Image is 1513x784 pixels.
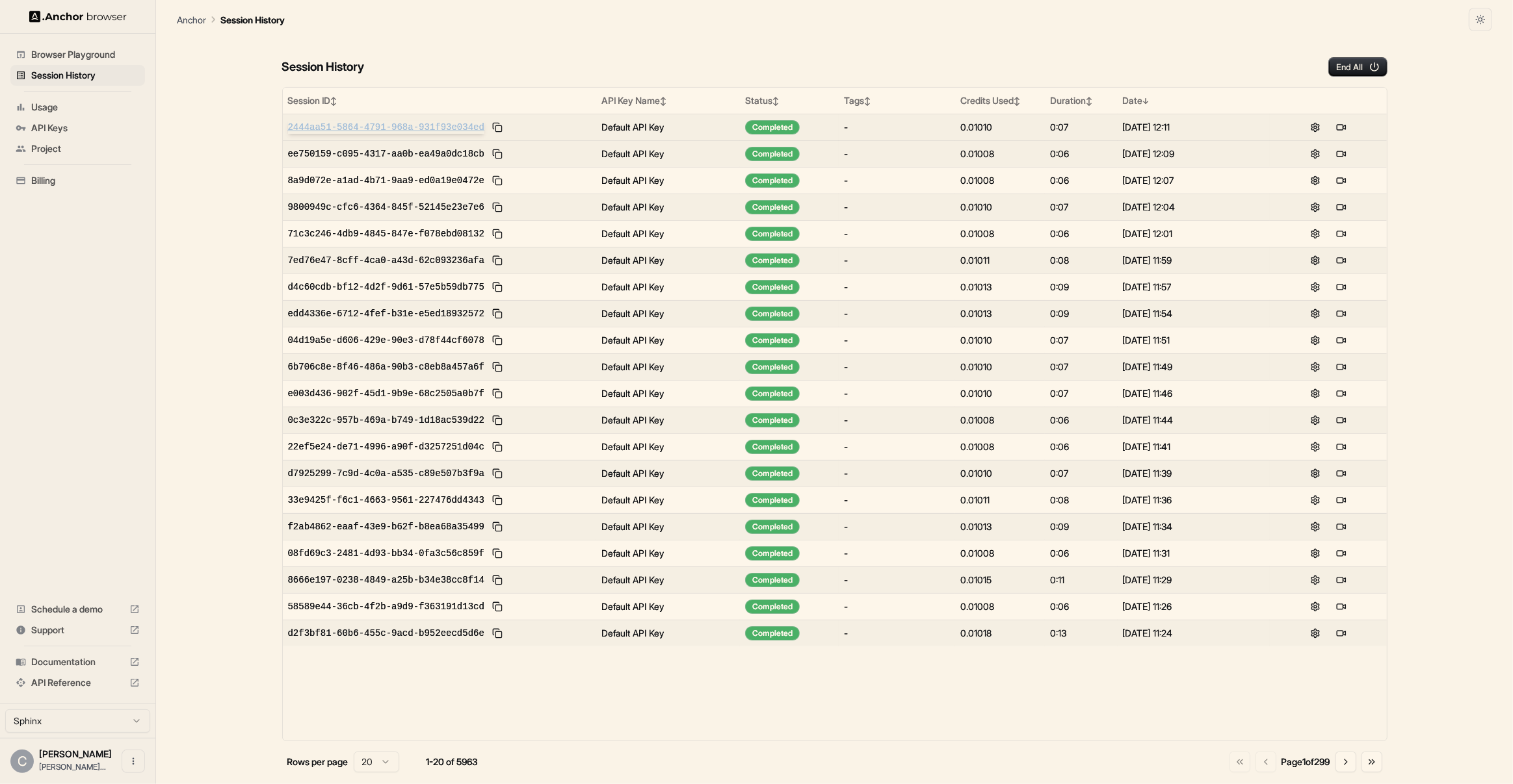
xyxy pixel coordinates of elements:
span: edd4336e-6712-4fef-b31e-e5ed18932572 [288,307,484,320]
span: 33e9425f-f6c1-4663-9561-227476dd4343 [288,494,484,507]
span: 9800949c-cfc6-4364-845f-52145e23e7e6 [288,201,484,214]
div: [DATE] 11:34 [1123,520,1265,533]
div: [DATE] 11:36 [1123,494,1265,507]
div: Completed [745,573,800,587]
div: API Key Name [601,94,735,107]
div: 0:13 [1050,627,1112,640]
div: Completed [745,493,800,507]
div: Completed [745,280,800,294]
td: Default API Key [596,194,740,220]
div: Completed [745,173,800,188]
div: [DATE] 11:51 [1123,334,1265,347]
div: [DATE] 11:57 [1123,281,1265,294]
span: 71c3c246-4db9-4845-847e-f078ebd08132 [288,227,484,240]
div: 0:07 [1050,334,1112,347]
div: Completed [745,520,800,534]
div: 0.01010 [960,334,1040,347]
div: 0.01010 [960,360,1040,373]
td: Default API Key [596,487,740,513]
div: [DATE] 11:39 [1123,467,1265,480]
td: Default API Key [596,353,740,380]
span: Schedule a demo [31,603,124,616]
div: 0.01013 [960,281,1040,294]
span: 6b706c8e-8f46-486a-90b3-c8eb8a457a6f [288,360,484,373]
div: Credits Used [960,94,1040,107]
div: - [844,627,950,640]
div: - [844,440,950,453]
div: 0.01015 [960,574,1040,587]
div: Project [10,138,145,159]
div: 0:06 [1050,174,1112,187]
div: - [844,254,950,267]
div: Page 1 of 299 [1282,755,1330,768]
div: Completed [745,386,800,401]
div: Completed [745,253,800,268]
span: ↕ [864,96,871,106]
td: Default API Key [596,114,740,140]
td: Default API Key [596,540,740,566]
div: - [844,201,950,214]
span: 22ef5e24-de71-4996-a90f-d3257251d04c [288,440,484,453]
div: [DATE] 11:54 [1123,307,1265,320]
td: Default API Key [596,327,740,353]
div: [DATE] 12:07 [1123,174,1265,187]
div: Tags [844,94,950,107]
div: 0.01018 [960,627,1040,640]
span: ↕ [660,96,666,106]
div: 0:06 [1050,440,1112,453]
span: Billing [31,174,140,187]
div: - [844,414,950,427]
span: Browser Playground [31,48,140,61]
div: 0.01013 [960,307,1040,320]
div: 0:06 [1050,547,1112,560]
span: 7ed76e47-8cff-4ca0-a43d-62c093236afa [288,254,484,267]
div: 0:07 [1050,201,1112,214]
div: [DATE] 11:26 [1123,600,1265,613]
div: Billing [10,170,145,191]
td: Default API Key [596,513,740,540]
div: Date [1123,94,1265,107]
span: f2ab4862-eaaf-43e9-b62f-b8ea68a35499 [288,520,484,533]
div: 0.01013 [960,520,1040,533]
span: chris@sphinxlabs.ai [39,762,106,772]
p: Session History [220,13,285,27]
p: Anchor [177,13,206,27]
button: End All [1328,57,1388,77]
span: Documentation [31,655,124,668]
span: 58589e44-36cb-4f2b-a9d9-f363191d13cd [288,600,484,613]
td: Default API Key [596,220,740,247]
div: Completed [745,307,800,321]
div: - [844,307,950,320]
div: Status [745,94,834,107]
div: 0.01010 [960,467,1040,480]
div: 0.01010 [960,387,1040,400]
span: ee750159-c095-4317-aa0b-ea49a0dc18cb [288,147,484,160]
div: Completed [745,546,800,561]
div: - [844,227,950,240]
div: 0.01011 [960,254,1040,267]
span: Project [31,142,140,155]
td: Default API Key [596,167,740,194]
td: Default API Key [596,566,740,593]
span: Chrisjan Wust [39,748,112,759]
div: Support [10,620,145,640]
div: 0.01010 [960,201,1040,214]
span: 8666e197-0238-4849-a25b-b34e38cc8f14 [288,574,484,587]
div: - [844,281,950,294]
div: - [844,334,950,347]
div: Completed [745,147,800,161]
td: Default API Key [596,407,740,433]
div: [DATE] 11:46 [1123,387,1265,400]
td: Default API Key [596,593,740,620]
div: 0:08 [1050,254,1112,267]
div: [DATE] 11:49 [1123,360,1265,373]
div: 0:06 [1050,227,1112,240]
span: d2f3bf81-60b6-455c-9acd-b952eecd5d6e [288,627,484,640]
td: Default API Key [596,140,740,167]
span: Support [31,624,124,637]
button: Open menu [122,750,145,773]
div: Browser Playground [10,44,145,65]
span: e003d436-902f-45d1-9b9e-68c2505a0b7f [288,387,484,400]
div: 0.01008 [960,147,1040,160]
div: - [844,494,950,507]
